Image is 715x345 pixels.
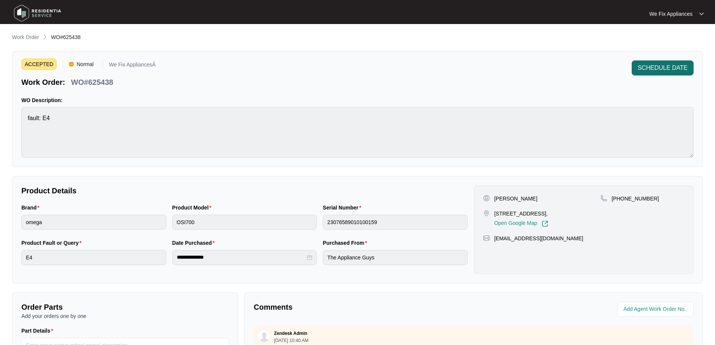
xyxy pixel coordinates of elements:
label: Date Purchased [172,239,218,247]
input: Date Purchased [177,253,306,261]
span: SCHEDULE DATE [638,63,688,72]
label: Serial Number [323,204,364,211]
img: Vercel Logo [69,62,74,66]
img: map-pin [601,195,607,202]
span: ACCEPTED [21,59,57,70]
img: map-pin [483,235,490,241]
p: WO Description: [21,96,694,104]
button: SCHEDULE DATE [632,60,694,75]
p: Zendesk Admin [274,330,307,336]
input: Product Model [172,215,317,230]
img: chevron-right [42,34,48,40]
label: Part Details [21,327,56,334]
img: user.svg [259,331,270,342]
img: map-pin [483,210,490,217]
span: Normal [74,59,96,70]
img: dropdown arrow [699,12,704,16]
input: Product Fault or Query [21,250,166,265]
a: Open Google Map [494,220,548,227]
a: Work Order [11,33,41,42]
p: We Fix AppliancesÂ [109,62,155,70]
input: Add Agent Work Order No. [623,305,689,314]
input: Brand [21,215,166,230]
label: Purchased From [323,239,370,247]
img: Link-External [542,220,548,227]
textarea: fault: E4 [21,107,694,158]
input: Purchased From [323,250,468,265]
input: Serial Number [323,215,468,230]
img: user-pin [483,195,490,202]
p: [PHONE_NUMBER] [612,195,659,202]
img: residentia service logo [11,2,64,24]
label: Product Fault or Query [21,239,84,247]
p: Work Order: [21,77,65,87]
p: [STREET_ADDRESS], [494,210,548,217]
p: Comments [254,302,468,312]
p: Work Order [12,33,39,41]
span: WO#625438 [51,34,81,40]
p: We Fix Appliances [649,10,692,18]
p: WO#625438 [71,77,113,87]
p: [DATE] 10:40 AM [274,338,309,343]
p: [PERSON_NAME] [494,195,537,202]
p: Product Details [21,185,468,196]
p: Add your orders one by one [21,312,229,320]
p: [EMAIL_ADDRESS][DOMAIN_NAME] [494,235,583,242]
label: Brand [21,204,42,211]
p: Order Parts [21,302,229,312]
label: Product Model [172,204,215,211]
